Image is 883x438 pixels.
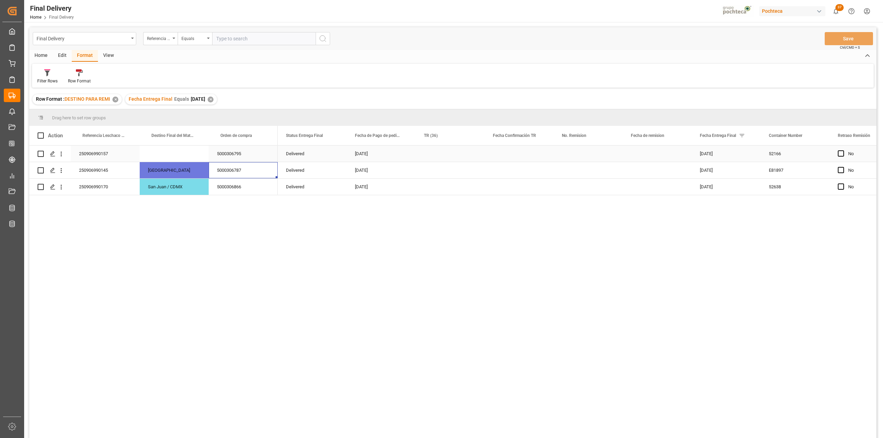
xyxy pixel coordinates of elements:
[53,50,72,62] div: Edit
[129,96,172,102] span: Fecha Entrega Final
[692,146,761,162] div: [DATE]
[52,115,106,120] span: Drag here to set row groups
[692,162,761,178] div: [DATE]
[692,179,761,195] div: [DATE]
[98,50,119,62] div: View
[174,96,189,102] span: Equals
[844,3,859,19] button: Help Center
[631,133,664,138] span: Fecha de remision
[278,179,347,195] div: Delivered
[29,146,278,162] div: Press SPACE to select this row.
[71,179,140,195] div: 250906990170
[30,15,41,20] a: Home
[209,146,278,162] div: 5000306795
[286,133,323,138] span: Status Entrega Final
[112,97,118,102] div: ✕
[220,133,252,138] span: Orden de compra
[347,146,416,162] div: [DATE]
[29,162,278,179] div: Press SPACE to select this row.
[769,133,802,138] span: Container Number
[72,50,98,62] div: Format
[151,133,194,138] span: Destino Final del Material
[36,96,65,102] span: Row Format :
[347,179,416,195] div: [DATE]
[82,133,125,138] span: Referencia Leschaco (Impo)
[493,133,536,138] span: Fecha Confirmación TR
[140,162,209,178] div: [GEOGRAPHIC_DATA]
[29,179,278,195] div: Press SPACE to select this row.
[721,5,755,17] img: pochtecaImg.jpg_1689854062.jpg
[759,6,825,16] div: Pochteca
[212,32,316,45] input: Type to search
[761,179,830,195] div: 52638
[208,97,214,102] div: ✕
[147,34,170,42] div: Referencia Leschaco (Impo)
[71,162,140,178] div: 250906990145
[759,4,828,18] button: Pochteca
[825,32,873,45] button: Save
[278,162,347,178] div: Delivered
[700,133,736,138] span: Fecha Entrega Final
[68,78,91,84] div: Row Format
[347,162,416,178] div: [DATE]
[65,96,110,102] span: DESTINO PARA REMI
[761,162,830,178] div: E81897
[33,32,136,45] button: open menu
[562,133,586,138] span: No. Remision
[30,3,74,13] div: Final Delivery
[828,3,844,19] button: show 37 new notifications
[178,32,212,45] button: open menu
[143,32,178,45] button: open menu
[835,4,844,11] span: 37
[278,146,347,162] div: Delivered
[316,32,330,45] button: search button
[209,162,278,178] div: 5000306787
[209,179,278,195] div: 5000306866
[71,146,140,162] div: 250906990157
[181,34,205,42] div: Equals
[140,179,209,195] div: San Juan / CDMX
[37,34,129,42] div: Final Delivery
[838,133,870,138] span: Retraso Remisión
[37,78,58,84] div: Filter Rows
[424,133,438,138] span: TR (36)
[29,50,53,62] div: Home
[355,133,401,138] span: Fecha de Pago de pedimento
[840,45,860,50] span: Ctrl/CMD + S
[48,132,63,139] div: Action
[191,96,205,102] span: [DATE]
[761,146,830,162] div: 52166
